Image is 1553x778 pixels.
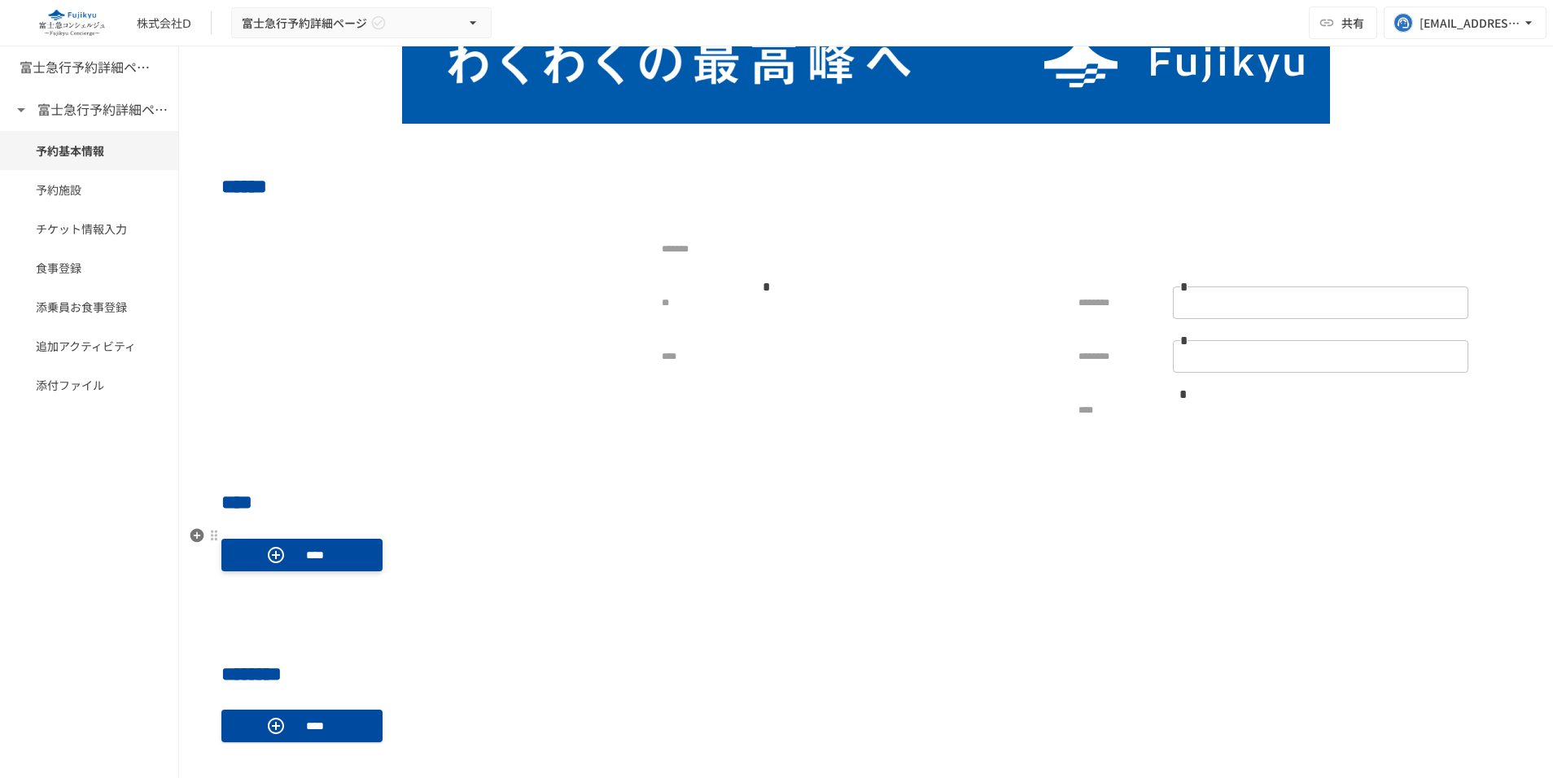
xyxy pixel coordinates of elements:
[36,376,142,394] span: 添付ファイル
[1309,7,1377,39] button: 共有
[231,7,492,39] button: 富士急行予約詳細ページ
[137,15,191,32] div: 株式会社Ⅾ
[36,220,142,238] span: チケット情報入力
[36,181,142,199] span: 予約施設
[36,259,142,277] span: 食事登録
[36,142,142,160] span: 予約基本情報
[20,10,124,36] img: eQeGXtYPV2fEKIA3pizDiVdzO5gJTl2ahLbsPaD2E4R
[37,99,168,120] h6: 富士急行予約詳細ページ
[242,13,367,33] span: 富士急行予約詳細ページ
[20,57,150,78] h6: 富士急行予約詳細ページ
[1384,7,1546,39] button: [EMAIL_ADDRESS][DOMAIN_NAME]
[36,298,142,316] span: 添乗員お食事登録
[1341,14,1364,32] span: 共有
[1420,13,1520,33] div: [EMAIL_ADDRESS][DOMAIN_NAME]
[36,337,142,355] span: 追加アクティビティ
